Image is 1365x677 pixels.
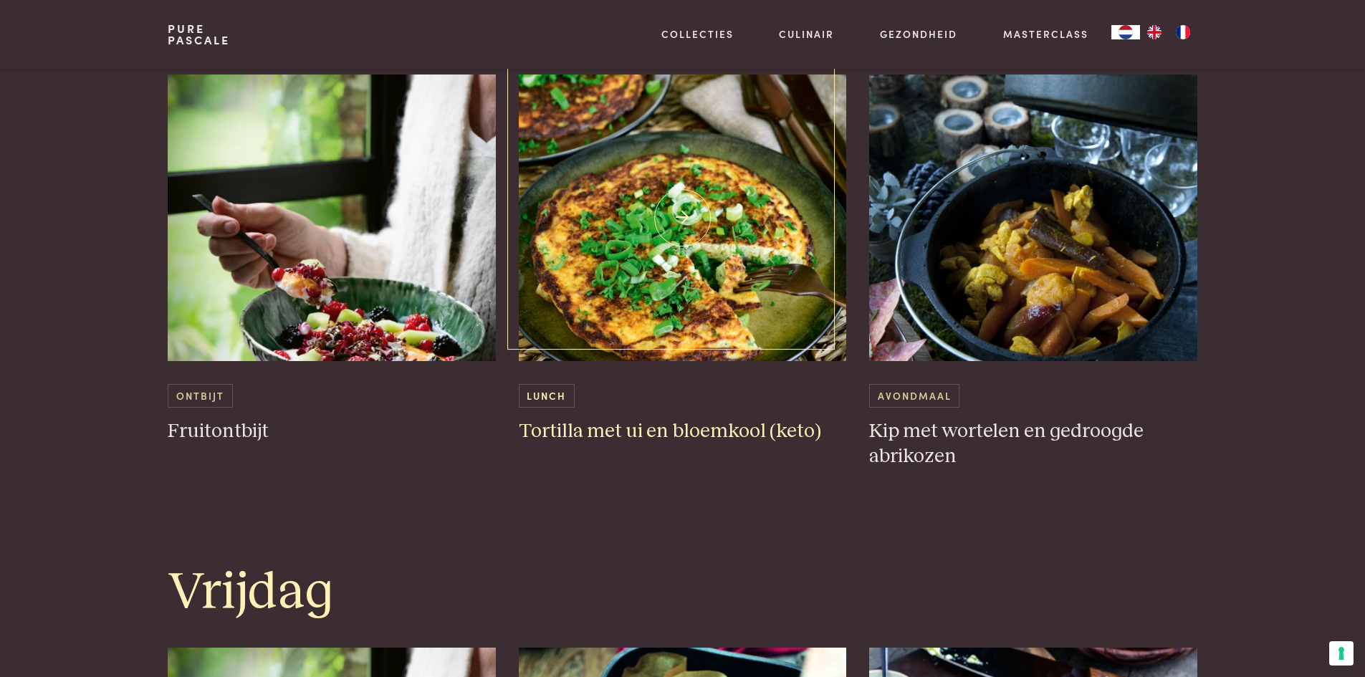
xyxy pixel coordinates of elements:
a: Collecties [661,27,734,42]
h3: Kip met wortelen en gedroogde abrikozen [869,419,1197,469]
a: PurePascale [168,23,230,46]
h3: Tortilla met ui en bloemkool (keto) [519,419,847,444]
a: Fruitontbijt Ontbijt Fruitontbijt [168,75,496,444]
h3: Fruitontbijt [168,419,496,444]
a: FR [1169,25,1197,39]
a: Masterclass [1003,27,1088,42]
h1: Vrijdag [168,560,1197,625]
ul: Language list [1140,25,1197,39]
a: Culinair [779,27,834,42]
img: Tortilla met ui en bloemkool (keto) [519,75,847,361]
span: Avondmaal [869,384,959,408]
a: Tortilla met ui en bloemkool (keto) Lunch Tortilla met ui en bloemkool (keto) [519,75,847,444]
a: NL [1111,25,1140,39]
img: Fruitontbijt [168,75,496,361]
button: Uw voorkeuren voor toestemming voor trackingtechnologieën [1329,641,1354,666]
aside: Language selected: Nederlands [1111,25,1197,39]
a: Gezondheid [880,27,957,42]
span: Lunch [519,384,575,408]
a: Kip met wortelen en gedroogde abrikozen Avondmaal Kip met wortelen en gedroogde abrikozen [869,75,1197,469]
span: Ontbijt [168,384,232,408]
div: Language [1111,25,1140,39]
img: Kip met wortelen en gedroogde abrikozen [869,75,1197,361]
a: EN [1140,25,1169,39]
